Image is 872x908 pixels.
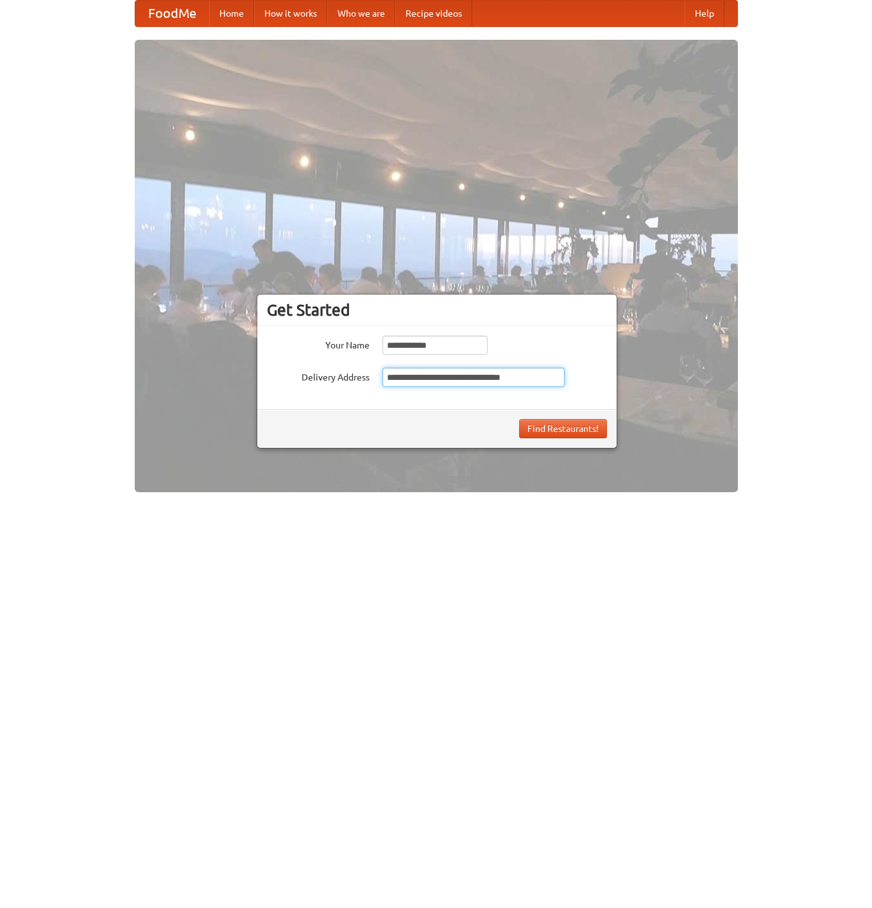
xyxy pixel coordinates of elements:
button: Find Restaurants! [519,419,607,438]
a: Recipe videos [395,1,472,26]
a: FoodMe [135,1,209,26]
a: Home [209,1,254,26]
h3: Get Started [267,300,607,320]
a: Help [685,1,724,26]
label: Delivery Address [267,368,370,384]
a: Who we are [327,1,395,26]
a: How it works [254,1,327,26]
label: Your Name [267,336,370,352]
